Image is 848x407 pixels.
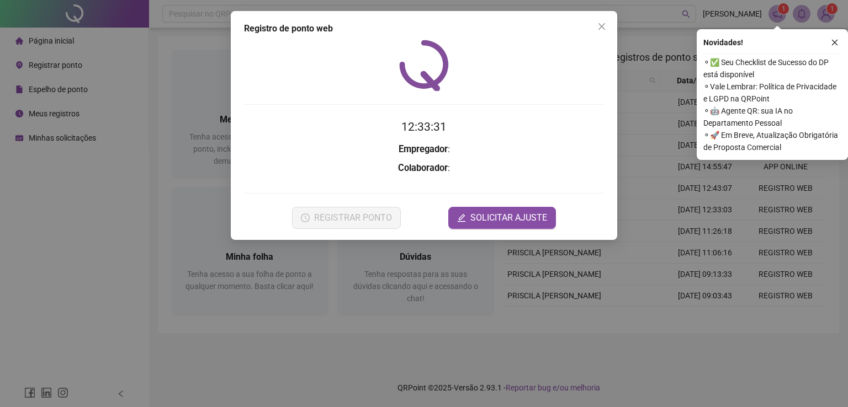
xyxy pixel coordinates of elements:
strong: Empregador [399,144,448,154]
span: SOLICITAR AJUSTE [470,211,547,224]
span: ⚬ ✅ Seu Checklist de Sucesso do DP está disponível [703,56,841,81]
time: 12:33:31 [401,120,447,133]
span: ⚬ 🤖 Agente QR: sua IA no Departamento Pessoal [703,105,841,129]
button: REGISTRAR PONTO [292,207,401,229]
strong: Colaborador [398,163,448,173]
h3: : [244,142,604,157]
img: QRPoint [399,40,449,91]
span: edit [457,213,466,222]
button: Close [593,18,611,35]
div: Registro de ponto web [244,22,604,35]
span: Novidades ! [703,36,743,49]
h3: : [244,161,604,175]
span: close [831,39,839,46]
span: ⚬ Vale Lembrar: Política de Privacidade e LGPD na QRPoint [703,81,841,105]
span: close [597,22,606,31]
span: ⚬ 🚀 Em Breve, Atualização Obrigatória de Proposta Comercial [703,129,841,153]
button: editSOLICITAR AJUSTE [448,207,556,229]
